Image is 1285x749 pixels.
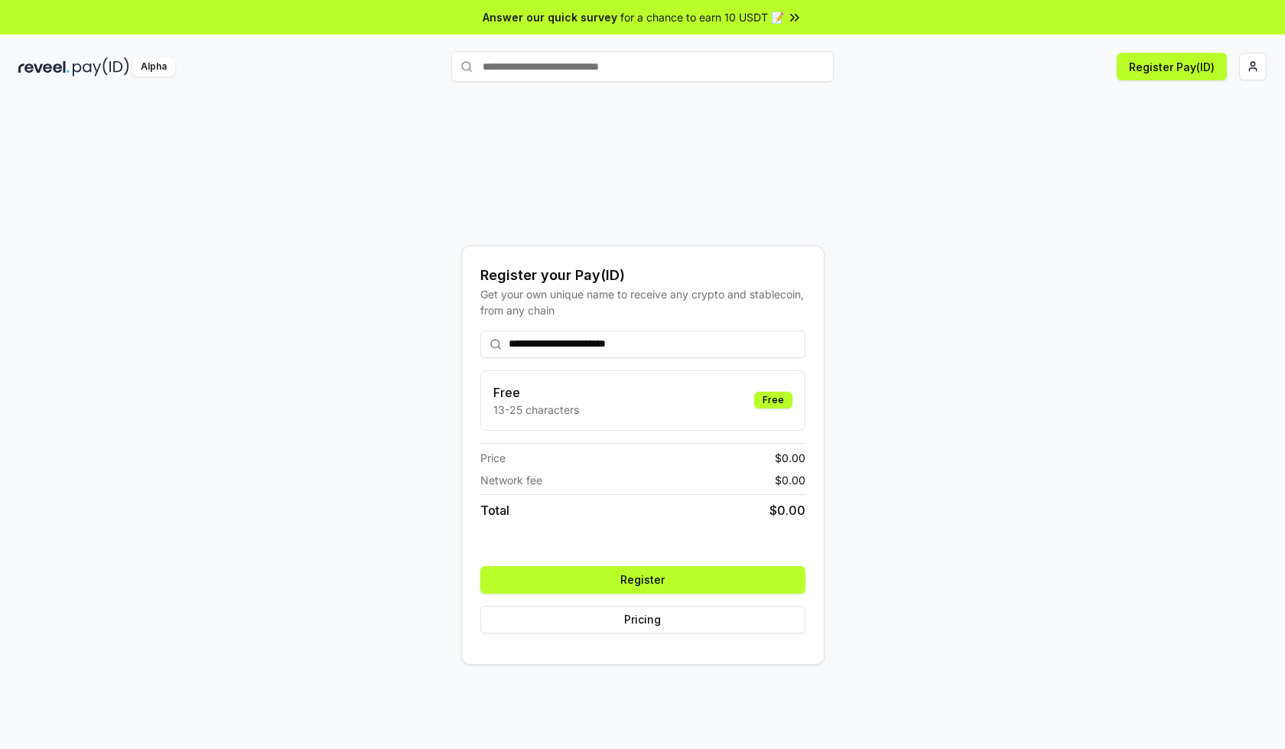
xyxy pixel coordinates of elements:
div: Register your Pay(ID) [480,265,805,286]
img: pay_id [73,57,129,77]
div: Free [754,392,792,409]
span: $ 0.00 [769,501,805,519]
button: Register [480,566,805,594]
span: Total [480,501,509,519]
button: Register Pay(ID) [1117,53,1227,80]
span: $ 0.00 [775,472,805,488]
button: Pricing [480,606,805,633]
div: Get your own unique name to receive any crypto and stablecoin, from any chain [480,286,805,318]
span: Answer our quick survey [483,9,617,25]
p: 13-25 characters [493,402,579,418]
span: $ 0.00 [775,450,805,466]
span: Network fee [480,472,542,488]
span: for a chance to earn 10 USDT 📝 [620,9,784,25]
span: Price [480,450,506,466]
h3: Free [493,383,579,402]
div: Alpha [132,57,175,77]
img: reveel_dark [18,57,70,77]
